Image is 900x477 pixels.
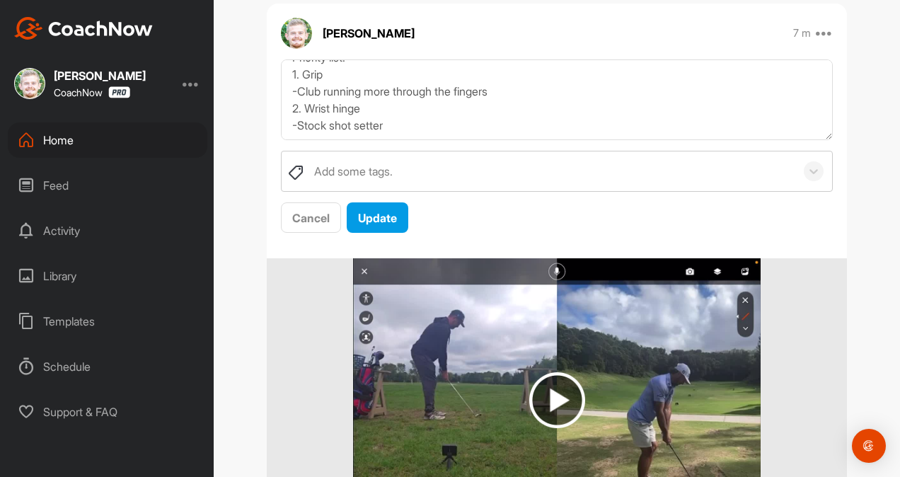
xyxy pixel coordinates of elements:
[8,258,207,294] div: Library
[8,394,207,430] div: Support & FAQ
[281,18,312,50] img: avatar
[14,68,45,99] img: square_52163fcad1567382852b888f39f9da3c.jpg
[14,17,153,40] img: CoachNow
[54,70,146,81] div: [PERSON_NAME]
[8,122,207,158] div: Home
[281,203,341,234] button: Cancel
[54,86,130,98] div: CoachNow
[8,349,207,384] div: Schedule
[8,213,207,248] div: Activity
[852,429,886,463] div: Open Intercom Messenger
[292,212,330,226] span: Cancel
[358,212,397,226] span: Update
[323,25,415,42] p: [PERSON_NAME]
[281,60,833,142] textarea: Hey [PERSON_NAME]. Thank you so much for signing up for a membership! I am very excited to start ...
[347,203,408,234] button: Update
[108,86,130,98] img: CoachNow Pro
[8,304,207,339] div: Templates
[793,27,811,41] p: 7 m
[314,163,393,180] div: Add some tags.
[8,168,207,203] div: Feed
[529,373,585,429] img: play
